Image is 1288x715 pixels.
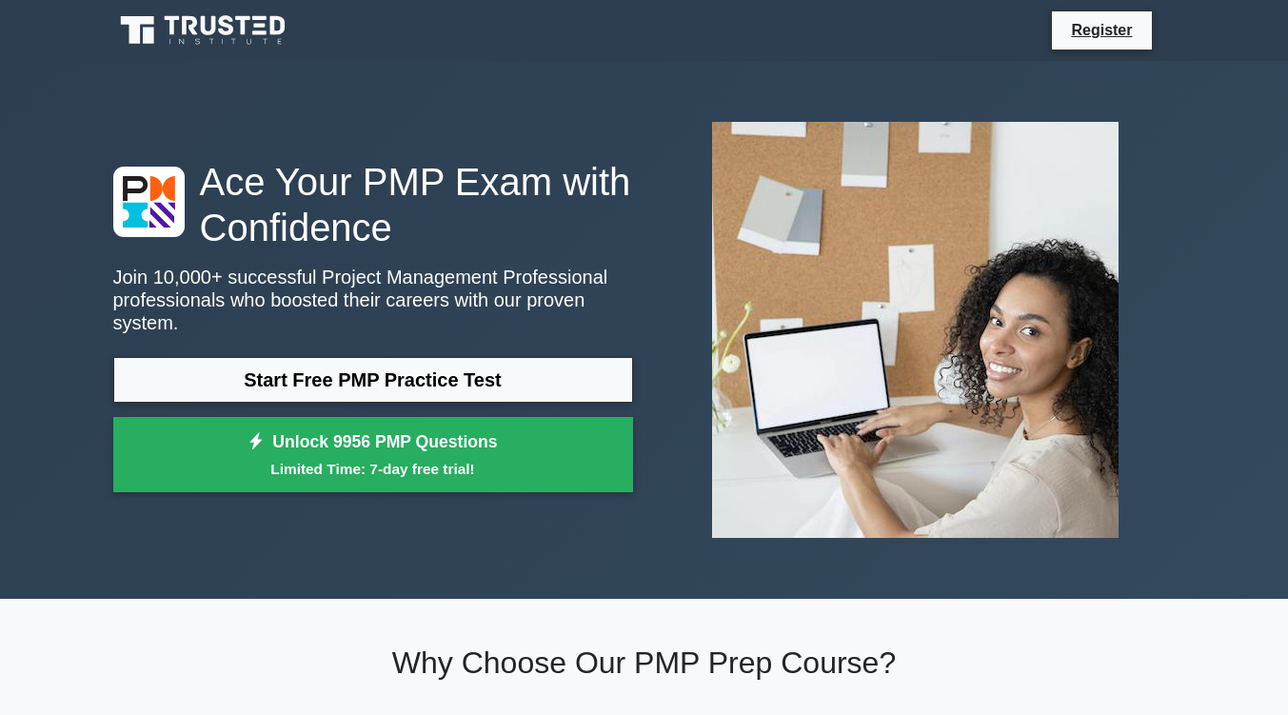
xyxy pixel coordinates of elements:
a: Start Free PMP Practice Test [113,357,633,403]
p: Join 10,000+ successful Project Management Professional professionals who boosted their careers w... [113,266,633,334]
a: Unlock 9956 PMP QuestionsLimited Time: 7-day free trial! [113,417,633,493]
h1: Ace Your PMP Exam with Confidence [113,159,633,250]
a: Register [1060,18,1143,42]
h2: Why Choose Our PMP Prep Course? [113,645,1176,681]
small: Limited Time: 7-day free trial! [137,458,609,480]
